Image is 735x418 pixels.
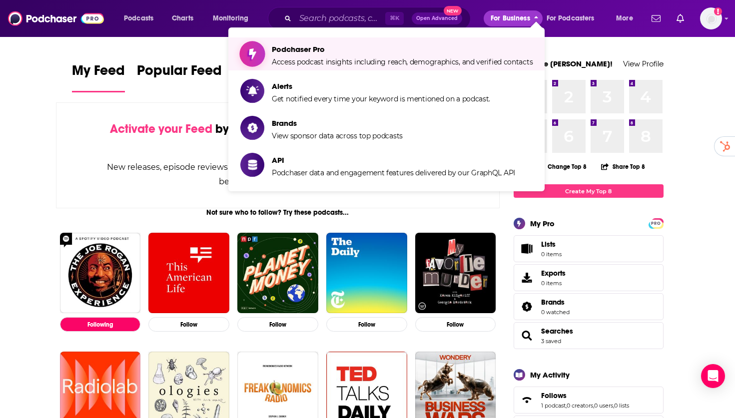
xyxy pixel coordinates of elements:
img: My Favorite Murder with Karen Kilgariff and Georgia Hardstark [415,233,496,314]
span: , [566,402,567,409]
span: Charts [172,11,193,25]
span: Alerts [272,81,490,91]
button: Follow [326,317,407,332]
span: PRO [650,220,662,227]
span: Exports [517,271,537,285]
span: Follows [514,387,664,414]
a: Show notifications dropdown [673,10,688,27]
a: Searches [517,329,537,343]
img: The Daily [326,233,407,314]
div: Search podcasts, credits, & more... [277,7,480,30]
a: Brands [517,300,537,314]
div: New releases, episode reviews, guest credits, and personalized recommendations will begin to appe... [106,160,450,189]
a: 0 creators [567,402,593,409]
div: My Activity [530,370,570,380]
span: View sponsor data across top podcasts [272,131,403,140]
img: This American Life [148,233,229,314]
img: The Joe Rogan Experience [60,233,141,314]
button: Open AdvancedNew [412,12,462,24]
span: Exports [541,269,566,278]
button: Follow [415,317,496,332]
span: My Feed [72,62,125,85]
a: 0 watched [541,309,570,316]
input: Search podcasts, credits, & more... [295,10,385,26]
a: 0 lists [614,402,629,409]
span: Lists [541,240,562,249]
span: Popular Feed [137,62,222,85]
span: API [272,155,515,165]
a: Charts [165,10,199,26]
span: Open Advanced [416,16,458,21]
div: by following Podcasts, Creators, Lists, and other Users! [106,122,450,151]
span: Brands [541,298,565,307]
span: Monitoring [213,11,248,25]
span: Brands [514,293,664,320]
button: open menu [117,10,166,26]
a: Welcome [PERSON_NAME]! [514,59,613,68]
span: 0 items [541,280,566,287]
span: Podchaser Pro [272,44,533,54]
span: For Podcasters [547,11,595,25]
a: Searches [541,327,573,336]
span: More [616,11,633,25]
button: open menu [540,10,609,26]
a: PRO [650,219,662,227]
div: Open Intercom Messenger [701,364,725,388]
a: 1 podcast [541,402,566,409]
a: My Feed [72,62,125,92]
span: Get notified every time your keyword is mentioned on a podcast. [272,94,490,103]
button: Change Top 8 [531,160,593,173]
span: ⌘ K [385,12,404,25]
button: Share Top 8 [601,157,646,176]
span: New [444,6,462,15]
span: Lists [517,242,537,256]
a: Popular Feed [137,62,222,92]
span: 0 items [541,251,562,258]
span: Follows [541,391,567,400]
a: Follows [517,393,537,407]
span: Podchaser data and engagement features delivered by our GraphQL API [272,168,515,177]
span: , [593,402,594,409]
button: Show profile menu [700,7,722,29]
span: Podcasts [124,11,153,25]
img: Podchaser - Follow, Share and Rate Podcasts [8,9,104,28]
button: Follow [148,317,229,332]
img: Planet Money [237,233,318,314]
a: 0 users [594,402,613,409]
span: Access podcast insights including reach, demographics, and verified contacts [272,57,533,66]
span: Lists [541,240,556,249]
a: Follows [541,391,629,400]
a: Exports [514,264,664,291]
button: Following [60,317,141,332]
svg: Add a profile image [714,7,722,15]
button: close menu [484,10,543,26]
a: Lists [514,235,664,262]
span: , [613,402,614,409]
a: Show notifications dropdown [648,10,665,27]
div: Not sure who to follow? Try these podcasts... [56,208,500,217]
span: Brands [272,118,403,128]
div: My Pro [530,219,555,228]
span: For Business [491,11,530,25]
button: open menu [609,10,646,26]
a: View Profile [623,59,664,68]
a: 3 saved [541,338,561,345]
span: Activate your Feed [110,121,212,136]
span: Logged in as sammyrsiegel [700,7,722,29]
a: Create My Top 8 [514,184,664,198]
img: User Profile [700,7,722,29]
button: Follow [237,317,318,332]
button: open menu [206,10,261,26]
span: Searches [514,322,664,349]
a: Brands [541,298,570,307]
